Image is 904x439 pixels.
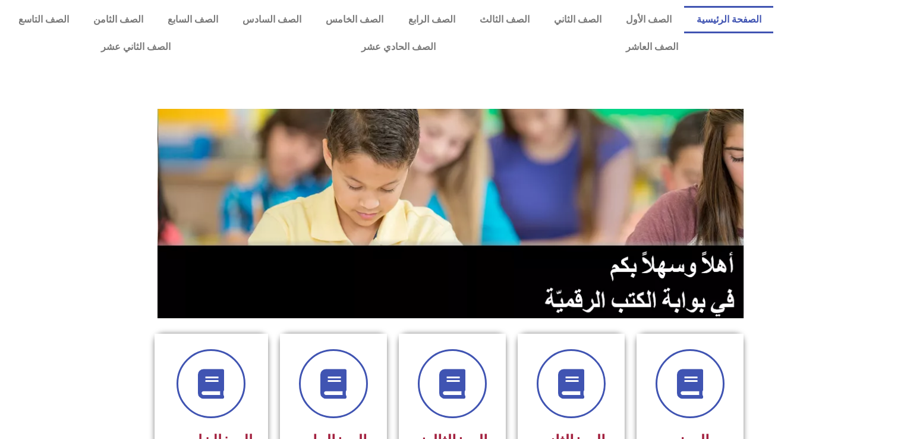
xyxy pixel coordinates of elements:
a: الصف الثالث [467,6,541,33]
a: الصف السابع [155,6,230,33]
a: الصف الثاني عشر [6,33,266,61]
a: الصف الحادي عشر [266,33,530,61]
a: الصف الرابع [396,6,467,33]
a: الصف السادس [231,6,314,33]
a: الصفحة الرئيسية [684,6,773,33]
a: الصف العاشر [531,33,773,61]
a: الصف الثامن [81,6,155,33]
a: الصف الأول [614,6,684,33]
a: الصف الثاني [541,6,613,33]
a: الصف الخامس [314,6,396,33]
a: الصف التاسع [6,6,81,33]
